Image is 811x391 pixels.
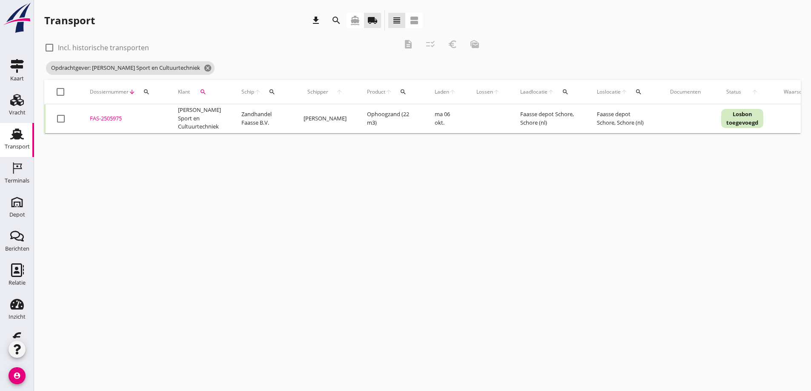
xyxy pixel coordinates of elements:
[90,114,158,123] div: FAS-2505975
[510,104,587,133] td: Faasse depot Schore, Schore (nl)
[9,212,25,217] div: Depot
[746,88,763,95] i: arrow_upward
[241,88,254,96] span: Schip
[385,88,392,95] i: arrow_upward
[332,88,347,95] i: arrow_upward
[269,88,275,95] i: search
[476,88,493,96] span: Lossen
[367,88,385,96] span: Product
[304,88,332,96] span: Schipper
[493,88,500,95] i: arrow_upward
[721,88,746,96] span: Status
[635,88,642,95] i: search
[203,64,212,72] i: cancel
[231,104,293,133] td: Zandhandel Faasse B.V.
[254,88,261,95] i: arrow_upward
[90,88,129,96] span: Dossiernummer
[435,88,449,96] span: Laden
[143,88,150,95] i: search
[10,76,24,81] div: Kaart
[178,82,221,102] div: Klant
[2,2,32,34] img: logo-small.a267ee39.svg
[424,104,466,133] td: ma 06 okt.
[9,280,26,285] div: Relatie
[547,88,554,95] i: arrow_upward
[200,88,206,95] i: search
[409,15,419,26] i: view_agenda
[597,88,621,96] span: Loslocatie
[670,88,701,96] div: Documenten
[350,15,360,26] i: directions_boat
[5,144,30,149] div: Transport
[46,61,215,75] span: Opdrachtgever: [PERSON_NAME] Sport en Cultuurtechniek
[392,15,402,26] i: view_headline
[129,88,135,95] i: arrow_downward
[621,88,628,95] i: arrow_upward
[721,109,763,128] div: Losbon toegevoegd
[520,88,547,96] span: Laadlocatie
[5,178,29,183] div: Terminals
[367,15,378,26] i: local_shipping
[44,14,95,27] div: Transport
[168,104,231,133] td: [PERSON_NAME] Sport en Cultuurtechniek
[311,15,321,26] i: download
[293,104,357,133] td: [PERSON_NAME]
[9,314,26,320] div: Inzicht
[587,104,660,133] td: Faasse depot Schore, Schore (nl)
[9,367,26,384] i: account_circle
[58,43,149,52] label: Incl. historische transporten
[331,15,341,26] i: search
[9,110,26,115] div: Vracht
[5,246,29,251] div: Berichten
[562,88,569,95] i: search
[357,104,424,133] td: Ophoogzand (22 m3)
[449,88,456,95] i: arrow_upward
[400,88,407,95] i: search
